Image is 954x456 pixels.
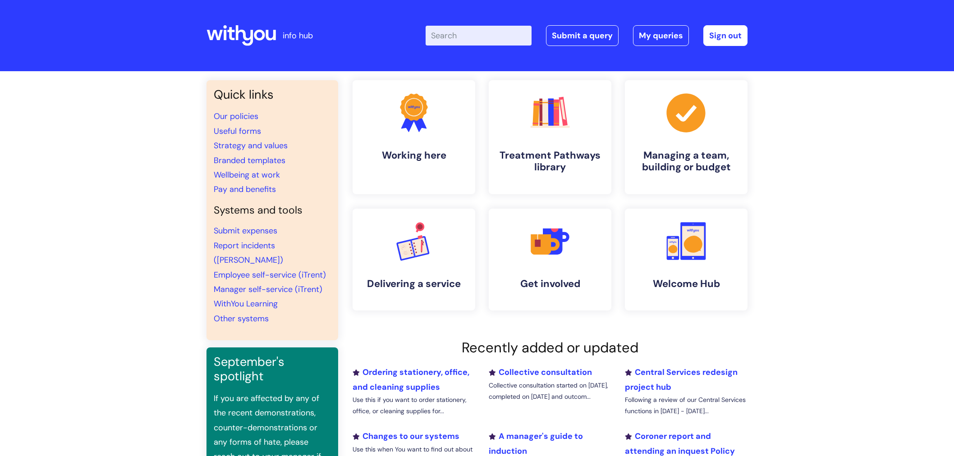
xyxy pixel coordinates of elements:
a: Ordering stationery, office, and cleaning supplies [353,367,469,392]
h3: Quick links [214,87,331,102]
div: | - [426,25,748,46]
p: Use this if you want to order stationery, office, or cleaning supplies for... [353,394,475,417]
a: Collective consultation [489,367,592,378]
h4: Treatment Pathways library [496,150,604,173]
a: Our policies [214,111,258,122]
a: Submit a query [546,25,619,46]
h4: Working here [360,150,468,161]
a: Strategy and values [214,140,288,151]
p: Following a review of our Central Services functions in [DATE] - [DATE]... [625,394,748,417]
a: Get involved [489,209,611,310]
a: Submit expenses [214,225,277,236]
a: A manager's guide to induction [489,431,583,456]
a: Managing a team, building or budget [625,80,748,194]
a: Coroner report and attending an inquest Policy [625,431,735,456]
a: WithYou Learning [214,298,278,309]
a: My queries [633,25,689,46]
a: Changes to our systems [353,431,459,442]
a: Welcome Hub [625,209,748,310]
p: info hub [283,28,313,43]
a: Treatment Pathways library [489,80,611,194]
h4: Managing a team, building or budget [632,150,740,173]
a: Central Services redesign project hub [625,367,738,392]
h4: Systems and tools [214,204,331,217]
h2: Recently added or updated [353,339,748,356]
a: Pay and benefits [214,184,276,195]
a: Other systems [214,313,269,324]
p: Collective consultation started on [DATE], completed on [DATE] and outcom... [489,380,611,402]
a: Useful forms [214,126,261,137]
h3: September's spotlight [214,355,331,384]
a: Delivering a service [353,209,475,310]
h4: Delivering a service [360,278,468,290]
a: Branded templates [214,155,285,166]
h4: Welcome Hub [632,278,740,290]
a: Employee self-service (iTrent) [214,269,326,280]
a: Wellbeing at work [214,169,280,180]
a: Manager self-service (iTrent) [214,284,322,295]
h4: Get involved [496,278,604,290]
a: Sign out [703,25,748,46]
input: Search [426,26,532,46]
a: Report incidents ([PERSON_NAME]) [214,240,283,265]
a: Working here [353,80,475,194]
